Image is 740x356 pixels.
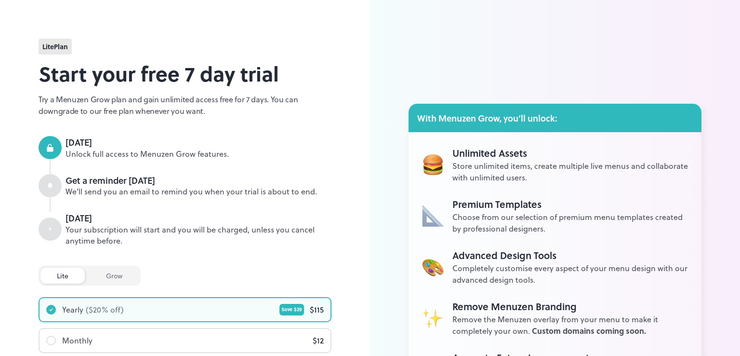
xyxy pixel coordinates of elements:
div: We’ll send you an email to remind you when your trial is about to end. [66,186,331,197]
img: Unlimited Assets [422,307,444,329]
h2: Start your free 7 day trial [39,58,331,89]
img: Unlimited Assets [422,256,444,277]
p: Try a Menuzen Grow plan and gain unlimited access free for 7 days. You can downgrade to our free ... [39,94,331,117]
div: With Menuzen Grow, you’ll unlock: [409,104,701,132]
div: Get a reminder [DATE] [66,174,331,187]
span: lite Plan [42,41,68,52]
div: Advanced Design Tools [452,248,688,262]
div: Completely customise every aspect of your menu design with our advanced design tools. [452,262,688,286]
div: Remove Menuzen Branding [452,299,688,314]
div: Your subscription will start and you will be charged, unless you cancel anytime before. [66,224,331,246]
div: Monthly [62,335,92,346]
div: Choose from our selection of premium menu templates created by professional designers. [452,211,688,234]
div: Remove the Menuzen overlay from your menu to make it completely your own. [452,314,688,337]
span: Custom domains coming soon. [532,325,646,336]
div: [DATE] [66,136,331,149]
div: $ 115 [310,304,324,315]
img: Unlimited Assets [422,205,444,226]
div: Unlock full access to Menuzen Grow features. [66,149,331,160]
div: Store unlimited items, create multiple live menus and collaborate with unlimited users. [452,160,688,183]
div: $ 12 [313,335,324,346]
div: Premium Templates [452,197,688,211]
div: [DATE] [66,212,331,224]
div: ($ 20 % off) [86,304,124,315]
div: grow [90,268,139,284]
div: Yearly [62,304,83,315]
div: lite [40,268,85,284]
img: Unlimited Assets [422,153,444,175]
div: Save $ 29 [279,304,304,315]
div: Unlimited Assets [452,146,688,160]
